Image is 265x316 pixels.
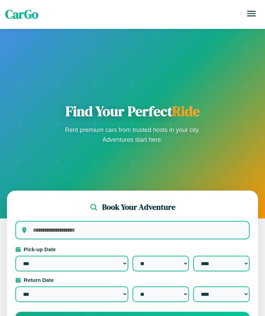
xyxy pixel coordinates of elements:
p: Rent premium cars from trusted hosts in your city. Adventures start here. [63,125,202,145]
h1: Find Your Perfect [63,103,202,120]
h2: Book Your Adventure [102,202,175,213]
label: Pick-up Date [15,246,250,252]
span: Ride [172,102,200,121]
span: CarGo [5,6,38,23]
label: Return Date [15,277,250,283]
